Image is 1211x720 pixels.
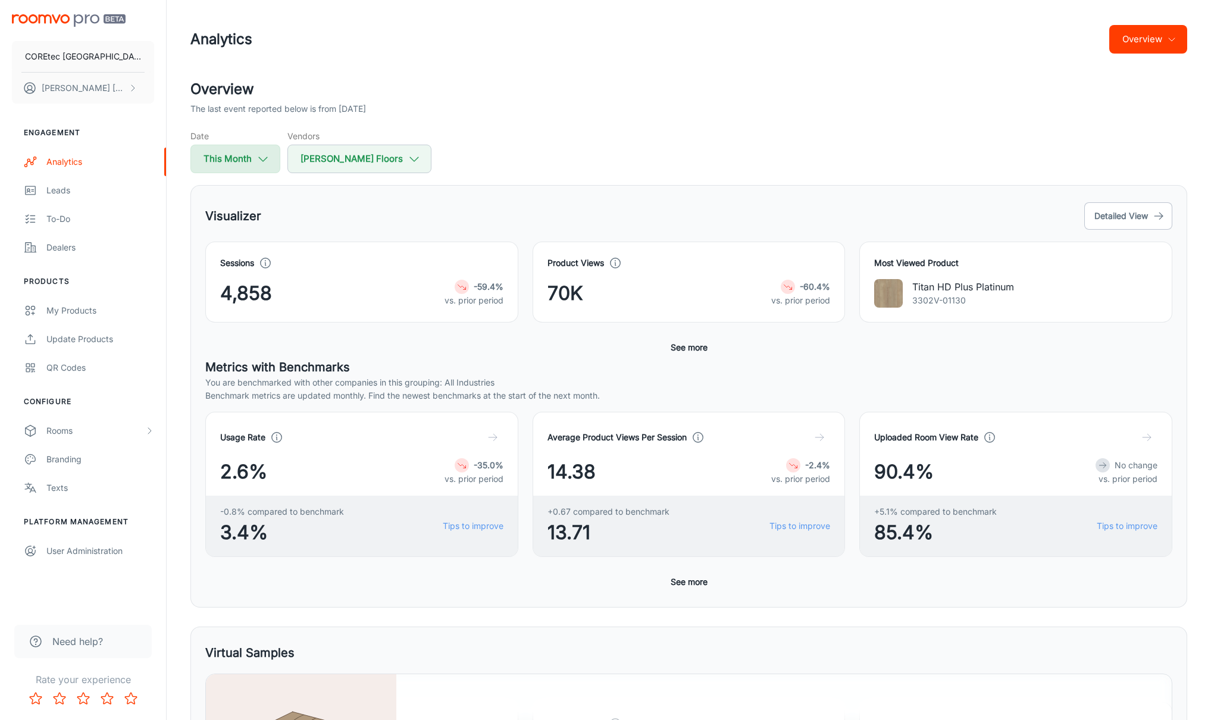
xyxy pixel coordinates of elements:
[46,544,154,558] div: User Administration
[190,130,280,142] h5: Date
[547,505,669,518] span: +0.67 compared to benchmark
[666,571,712,593] button: See more
[190,145,280,173] button: This Month
[547,279,583,308] span: 70K
[771,294,830,307] p: vs. prior period
[445,472,503,486] p: vs. prior period
[42,82,126,95] p: [PERSON_NAME] [PERSON_NAME]
[46,361,154,374] div: QR Codes
[46,304,154,317] div: My Products
[666,337,712,358] button: See more
[874,279,903,308] img: Titan HD Plus Platinum
[190,79,1187,100] h2: Overview
[190,102,366,115] p: The last event reported below is from [DATE]
[220,431,265,444] h4: Usage Rate
[12,73,154,104] button: [PERSON_NAME] [PERSON_NAME]
[71,687,95,710] button: Rate 3 star
[205,358,1172,376] h5: Metrics with Benchmarks
[25,50,141,63] p: COREtec [GEOGRAPHIC_DATA]
[547,256,604,270] h4: Product Views
[771,472,830,486] p: vs. prior period
[48,687,71,710] button: Rate 2 star
[95,687,119,710] button: Rate 4 star
[205,389,1172,402] p: Benchmark metrics are updated monthly. Find the newest benchmarks at the start of the next month.
[912,280,1014,294] p: Titan HD Plus Platinum
[874,431,978,444] h4: Uploaded Room View Rate
[874,458,934,486] span: 90.4%
[1096,472,1157,486] p: vs. prior period
[46,184,154,197] div: Leads
[46,453,154,466] div: Branding
[805,460,830,470] strong: -2.4%
[474,281,503,292] strong: -59.4%
[1097,519,1157,533] a: Tips to improve
[205,376,1172,389] p: You are benchmarked with other companies in this grouping: All Industries
[769,519,830,533] a: Tips to improve
[220,279,272,308] span: 4,858
[46,241,154,254] div: Dealers
[220,518,344,547] span: 3.4%
[12,41,154,72] button: COREtec [GEOGRAPHIC_DATA]
[1109,25,1187,54] button: Overview
[800,281,830,292] strong: -60.4%
[220,505,344,518] span: -0.8% compared to benchmark
[445,294,503,307] p: vs. prior period
[46,155,154,168] div: Analytics
[119,687,143,710] button: Rate 5 star
[874,256,1157,270] h4: Most Viewed Product
[46,333,154,346] div: Update Products
[547,518,669,547] span: 13.71
[205,207,261,225] h5: Visualizer
[874,505,997,518] span: +5.1% compared to benchmark
[220,256,254,270] h4: Sessions
[287,130,431,142] h5: Vendors
[220,458,267,486] span: 2.6%
[547,458,596,486] span: 14.38
[46,424,145,437] div: Rooms
[12,14,126,27] img: Roomvo PRO Beta
[1084,202,1172,230] button: Detailed View
[190,29,252,50] h1: Analytics
[912,294,1014,307] p: 3302V-01130
[443,519,503,533] a: Tips to improve
[547,431,687,444] h4: Average Product Views Per Session
[24,687,48,710] button: Rate 1 star
[1115,460,1157,470] span: No change
[46,481,154,494] div: Texts
[874,518,997,547] span: 85.4%
[474,460,503,470] strong: -35.0%
[10,672,157,687] p: Rate your experience
[287,145,431,173] button: [PERSON_NAME] Floors
[46,212,154,226] div: To-do
[205,644,295,662] h5: Virtual Samples
[52,634,103,649] span: Need help?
